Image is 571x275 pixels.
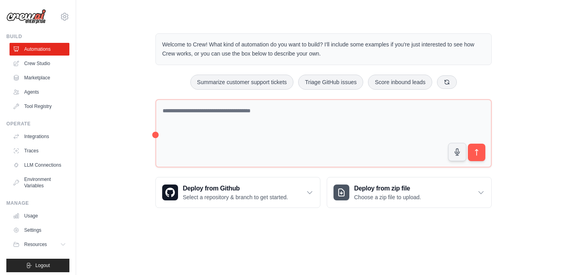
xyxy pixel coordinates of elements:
[190,75,293,90] button: Summarize customer support tickets
[24,241,47,248] span: Resources
[10,144,69,157] a: Traces
[354,193,421,201] p: Choose a zip file to upload.
[10,159,69,171] a: LLM Connections
[10,71,69,84] a: Marketplace
[10,210,69,222] a: Usage
[10,238,69,251] button: Resources
[6,259,69,272] button: Logout
[10,43,69,56] a: Automations
[183,184,288,193] h3: Deploy from Github
[35,262,50,269] span: Logout
[10,57,69,70] a: Crew Studio
[6,200,69,206] div: Manage
[354,184,421,193] h3: Deploy from zip file
[10,224,69,237] a: Settings
[6,9,46,24] img: Logo
[6,33,69,40] div: Build
[10,173,69,192] a: Environment Variables
[183,193,288,201] p: Select a repository & branch to get started.
[10,100,69,113] a: Tool Registry
[162,40,485,58] p: Welcome to Crew! What kind of automation do you want to build? I'll include some examples if you'...
[298,75,363,90] button: Triage GitHub issues
[368,75,432,90] button: Score inbound leads
[6,121,69,127] div: Operate
[10,86,69,98] a: Agents
[10,130,69,143] a: Integrations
